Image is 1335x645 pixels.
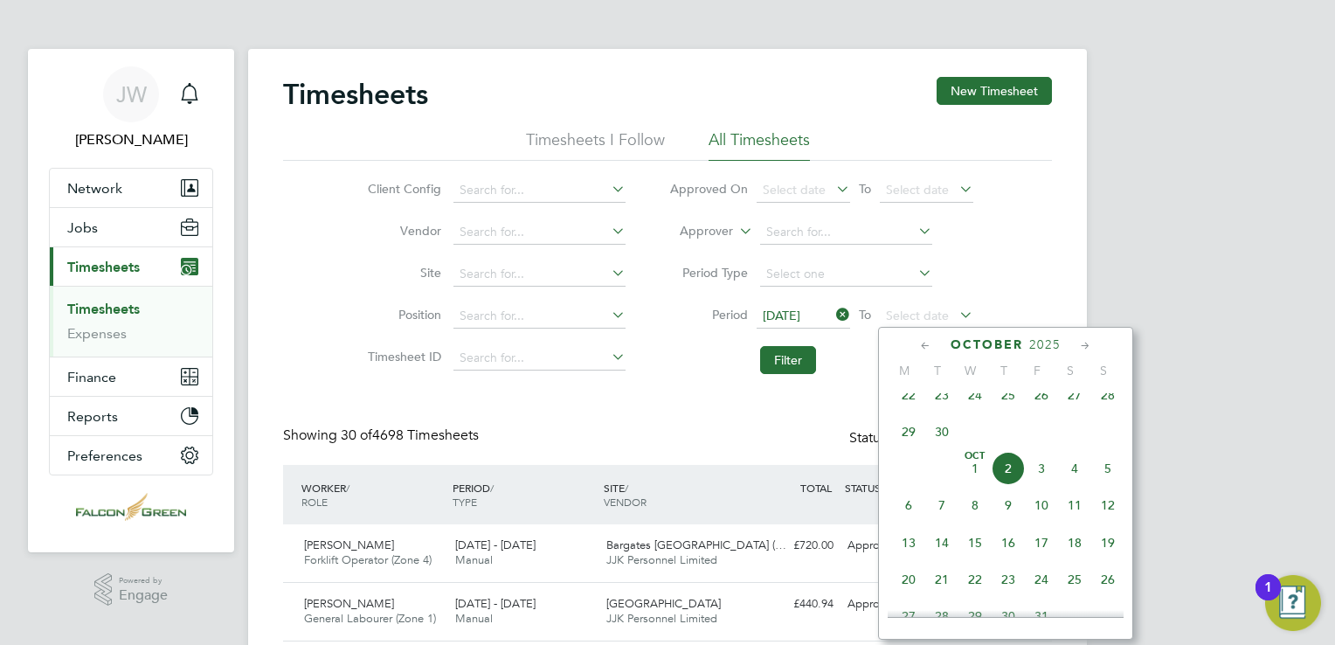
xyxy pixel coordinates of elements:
[654,223,733,240] label: Approver
[363,349,441,364] label: Timesheet ID
[94,573,169,607] a: Powered byEngage
[1264,587,1272,610] div: 1
[49,493,213,521] a: Go to home page
[448,472,599,517] div: PERIOD
[67,369,116,385] span: Finance
[50,436,212,475] button: Preferences
[67,447,142,464] span: Preferences
[49,129,213,150] span: John Whyte
[925,600,958,633] span: 28
[1029,337,1061,352] span: 2025
[453,346,626,371] input: Search for...
[453,178,626,203] input: Search for...
[886,308,949,323] span: Select date
[1265,575,1321,631] button: Open Resource Center, 1 new notification
[301,495,328,509] span: ROLE
[958,563,992,596] span: 22
[455,611,493,626] span: Manual
[987,363,1020,378] span: T
[669,265,748,281] label: Period Type
[954,363,987,378] span: W
[892,600,925,633] span: 27
[892,563,925,596] span: 20
[958,452,992,485] span: 1
[800,481,832,495] span: TOTAL
[840,472,931,503] div: STATUS
[958,452,992,461] span: Oct
[119,573,168,588] span: Powered by
[669,181,748,197] label: Approved On
[606,552,717,567] span: JJK Personnel Limited
[604,495,647,509] span: VENDOR
[1054,363,1087,378] span: S
[669,307,748,322] label: Period
[363,307,441,322] label: Position
[1058,489,1091,522] span: 11
[50,397,212,435] button: Reports
[341,427,372,444] span: 30 of
[854,303,876,326] span: To
[1087,363,1120,378] span: S
[1025,489,1058,522] span: 10
[958,489,992,522] span: 8
[760,346,816,374] button: Filter
[760,220,932,245] input: Search for...
[1091,563,1124,596] span: 26
[453,304,626,329] input: Search for...
[1058,452,1091,485] span: 4
[67,325,127,342] a: Expenses
[453,220,626,245] input: Search for...
[455,537,536,552] span: [DATE] - [DATE]
[490,481,494,495] span: /
[937,77,1052,105] button: New Timesheet
[606,611,717,626] span: JJK Personnel Limited
[921,363,954,378] span: T
[363,181,441,197] label: Client Config
[925,489,958,522] span: 7
[1058,378,1091,412] span: 27
[1058,563,1091,596] span: 25
[50,286,212,357] div: Timesheets
[304,611,436,626] span: General Labourer (Zone 1)
[840,590,931,619] div: Approved
[958,526,992,559] span: 15
[925,563,958,596] span: 21
[1091,526,1124,559] span: 19
[1058,526,1091,559] span: 18
[763,182,826,198] span: Select date
[886,182,949,198] span: Select date
[992,526,1025,559] span: 16
[625,481,628,495] span: /
[892,526,925,559] span: 13
[992,378,1025,412] span: 25
[992,563,1025,596] span: 23
[49,66,213,150] a: JW[PERSON_NAME]
[599,472,751,517] div: SITE
[67,408,118,425] span: Reports
[67,219,98,236] span: Jobs
[763,308,800,323] span: [DATE]
[304,552,432,567] span: Forklift Operator (Zone 4)
[892,489,925,522] span: 6
[992,600,1025,633] span: 30
[760,262,932,287] input: Select one
[1091,378,1124,412] span: 28
[116,83,147,106] span: JW
[854,177,876,200] span: To
[28,49,234,552] nav: Main navigation
[951,337,1023,352] span: October
[67,301,140,317] a: Timesheets
[363,223,441,239] label: Vendor
[67,259,140,275] span: Timesheets
[50,169,212,207] button: Network
[1025,452,1058,485] span: 3
[50,208,212,246] button: Jobs
[455,552,493,567] span: Manual
[363,265,441,281] label: Site
[892,415,925,448] span: 29
[1025,563,1058,596] span: 24
[892,378,925,412] span: 22
[297,472,448,517] div: WORKER
[1020,363,1054,378] span: F
[453,262,626,287] input: Search for...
